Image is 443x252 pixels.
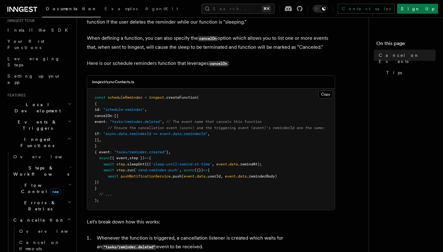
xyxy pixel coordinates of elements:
button: Cancellation [11,214,73,226]
li: Whenever the function is triggered, a cancellation listener is created which waits for an event t... [95,234,335,251]
span: Steps & Workflows [11,165,69,177]
span: step [116,168,125,172]
span: step [116,162,125,166]
span: Overview [19,229,83,234]
span: Features [5,93,26,98]
a: Overview [17,226,73,237]
a: Install the SDK [5,25,73,36]
span: .push [171,174,181,178]
span: , [127,156,129,160]
span: }) [95,180,99,184]
a: Setting up your app [5,70,73,88]
span: Flow Control [11,182,68,195]
span: cancelOn [95,114,112,118]
button: Toggle dark mode [313,5,328,12]
span: : [105,119,108,124]
span: .reminderBody) [247,174,277,178]
span: .createFunction [164,95,197,100]
span: , [168,150,171,154]
a: AgentKit [141,2,182,17]
button: Events & Triggers [5,116,73,134]
span: } [95,186,97,191]
button: Search...⌘K [202,4,275,14]
span: , [221,174,223,178]
span: .remindAt); [238,162,262,166]
span: , [212,162,214,166]
button: Inngest Functions [5,134,73,151]
span: ( [197,95,199,100]
span: await [108,174,119,178]
span: Errors & Retries [11,200,67,212]
a: Leveraging Steps [5,53,73,70]
span: "schedule-reminder" [103,107,145,112]
span: // Ensure the cancellation event (async) and the triggering event (event)'s reminderId are the same: [108,126,325,130]
span: pushNotificationService [121,174,171,178]
a: Tips [384,67,436,78]
span: . [195,174,197,178]
button: Local Development [5,99,73,116]
p: Here is our schedule reminders function that leverages : [87,59,335,68]
span: data [229,162,238,166]
span: { event [95,150,110,154]
a: Sign Up [397,4,438,14]
span: : [112,114,114,118]
button: Flow Controlnew [11,180,73,197]
span: event [95,119,105,124]
span: : [99,132,101,136]
span: Cancel on Events [379,52,436,65]
button: Copy [318,90,333,98]
span: , [162,119,164,124]
span: 'send-reminder-push' [136,168,179,172]
span: Your first Functions [7,39,44,50]
span: step }) [129,156,145,160]
span: event [216,162,227,166]
span: { [149,156,151,160]
span: : [110,150,112,154]
a: Contact sales [338,4,395,14]
span: . [236,174,238,178]
span: , [179,168,181,172]
span: Leveraging Steps [7,56,60,67]
span: await [103,168,114,172]
span: , [208,132,210,136]
span: } [95,144,97,148]
a: Cancel on Events [376,50,436,67]
span: scheduleReminder [108,95,142,100]
code: cancelOn [208,61,228,66]
button: Errors & Retries [11,197,73,214]
p: When defining a function, you can also specify the option which allows you to list one or more ev... [87,34,335,52]
span: ( [149,162,151,166]
span: new [50,188,60,195]
span: Inngest tour [5,18,35,23]
span: // The event name that cancels this function [166,119,262,124]
span: inngest [149,95,164,100]
span: => [203,168,208,172]
span: async [184,168,195,172]
p: Let's break down how this works: [87,218,335,226]
span: if [95,132,99,136]
span: [{ [114,114,119,118]
span: Examples [105,6,138,11]
span: ( [134,168,136,172]
span: 'sleep-until-remind-at-time' [151,162,212,166]
a: Examples [101,2,141,17]
span: Setting up your app [7,74,61,85]
span: { [95,101,97,106]
span: Install the SDK [7,28,72,33]
span: Overview [13,154,77,159]
span: { [208,168,210,172]
span: , [99,138,101,142]
a: Your first Functions [5,36,73,53]
span: Cancel on timeouts [19,240,60,251]
span: data [197,174,205,178]
kbd: ⌘K [262,6,271,12]
span: id [95,107,99,112]
span: , [145,107,147,112]
span: }] [95,138,99,142]
span: => [145,156,149,160]
span: "async.data.reminderId == event.data.reminderId" [103,132,208,136]
span: Events & Triggers [5,119,68,131]
span: "tasks/reminder.deleted" [110,119,162,124]
a: Overview [11,151,73,162]
span: Inngest Functions [5,136,67,149]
